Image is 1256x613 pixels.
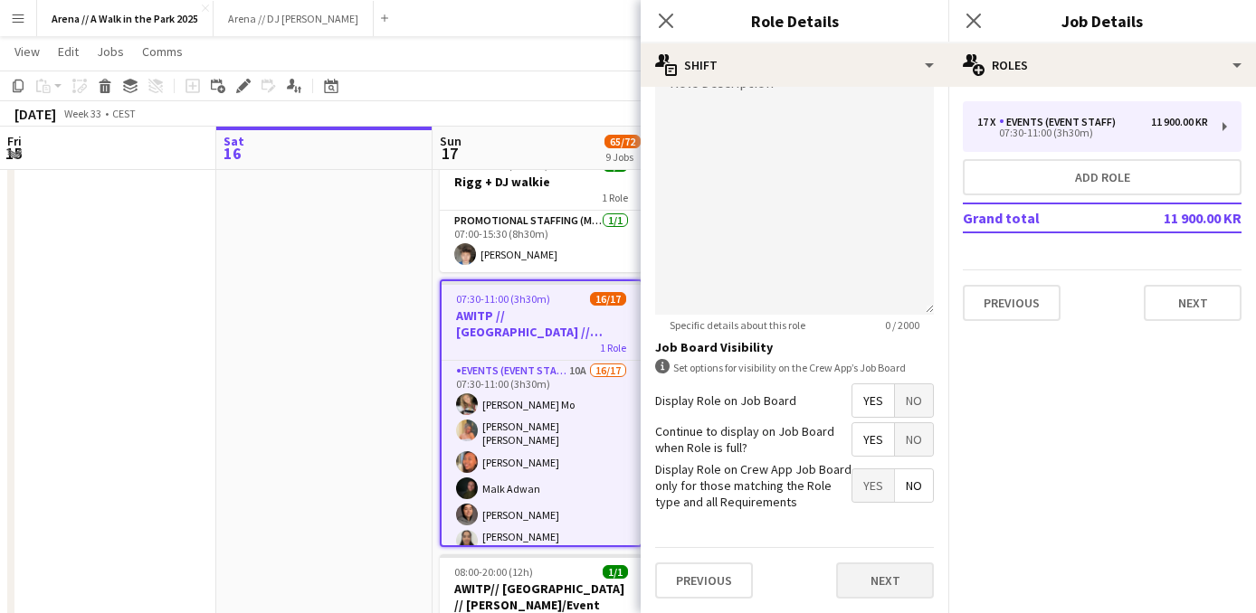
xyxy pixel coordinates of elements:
[1128,203,1242,232] td: 11 900.00 KR
[655,562,753,599] button: Previous
[1151,116,1208,128] div: 11 900.00 KR
[442,307,641,340] h3: AWITP // [GEOGRAPHIC_DATA] // Opprigg
[112,107,136,120] div: CEST
[871,318,934,332] span: 0 / 2000
[90,40,131,63] a: Jobs
[963,285,1061,321] button: Previous
[655,423,852,456] label: Continue to display on Job Board when Role is full?
[852,469,894,502] span: Yes
[977,128,1208,137] div: 07:30-11:00 (3h30m)
[895,423,933,456] span: No
[142,43,183,60] span: Comms
[590,292,626,306] span: 16/17
[224,133,244,149] span: Sat
[655,359,934,376] div: Set options for visibility on the Crew App’s Job Board
[14,105,56,123] div: [DATE]
[963,159,1242,195] button: Add role
[14,43,40,60] span: View
[602,191,628,204] span: 1 Role
[641,43,948,87] div: Shift
[605,150,640,164] div: 9 Jobs
[437,143,461,164] span: 17
[440,211,642,272] app-card-role: Promotional Staffing (Mascot)1/107:00-15:30 (8h30m)[PERSON_NAME]
[221,143,244,164] span: 16
[836,562,934,599] button: Next
[895,469,933,502] span: No
[58,43,79,60] span: Edit
[454,565,533,579] span: 08:00-20:00 (12h)
[456,292,550,306] span: 07:30-11:00 (3h30m)
[655,461,852,511] label: Display Role on Crew App Job Board only for those matching the Role type and all Requirements
[600,341,626,354] span: 1 Role
[641,9,948,33] h3: Role Details
[97,43,124,60] span: Jobs
[135,40,190,63] a: Comms
[60,107,105,120] span: Week 33
[1144,285,1242,321] button: Next
[999,116,1123,128] div: Events (Event Staff)
[214,1,374,36] button: Arena // DJ [PERSON_NAME]
[603,565,628,579] span: 1/1
[7,133,22,149] span: Fri
[51,40,86,63] a: Edit
[440,147,642,272] app-job-card: 07:00-15:30 (8h30m)1/1Rigg + DJ walkie1 RolePromotional Staffing (Mascot)1/107:00-15:30 (8h30m)[P...
[604,135,641,148] span: 65/72
[655,392,796,409] label: Display Role on Job Board
[440,580,642,613] h3: AWITP// [GEOGRAPHIC_DATA] // [PERSON_NAME]/Event
[5,143,22,164] span: 15
[948,9,1256,33] h3: Job Details
[895,384,933,417] span: No
[440,174,642,190] h3: Rigg + DJ walkie
[7,40,47,63] a: View
[655,339,934,355] h3: Job Board Visibility
[948,43,1256,87] div: Roles
[440,133,461,149] span: Sun
[440,279,642,547] app-job-card: 07:30-11:00 (3h30m)16/17AWITP // [GEOGRAPHIC_DATA] // Opprigg1 RoleEvents (Event Staff)10A16/1707...
[977,116,999,128] div: 17 x
[852,384,894,417] span: Yes
[655,318,820,332] span: Specific details about this role
[963,203,1128,232] td: Grand total
[37,1,214,36] button: Arena // A Walk in the Park 2025
[852,423,894,456] span: Yes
